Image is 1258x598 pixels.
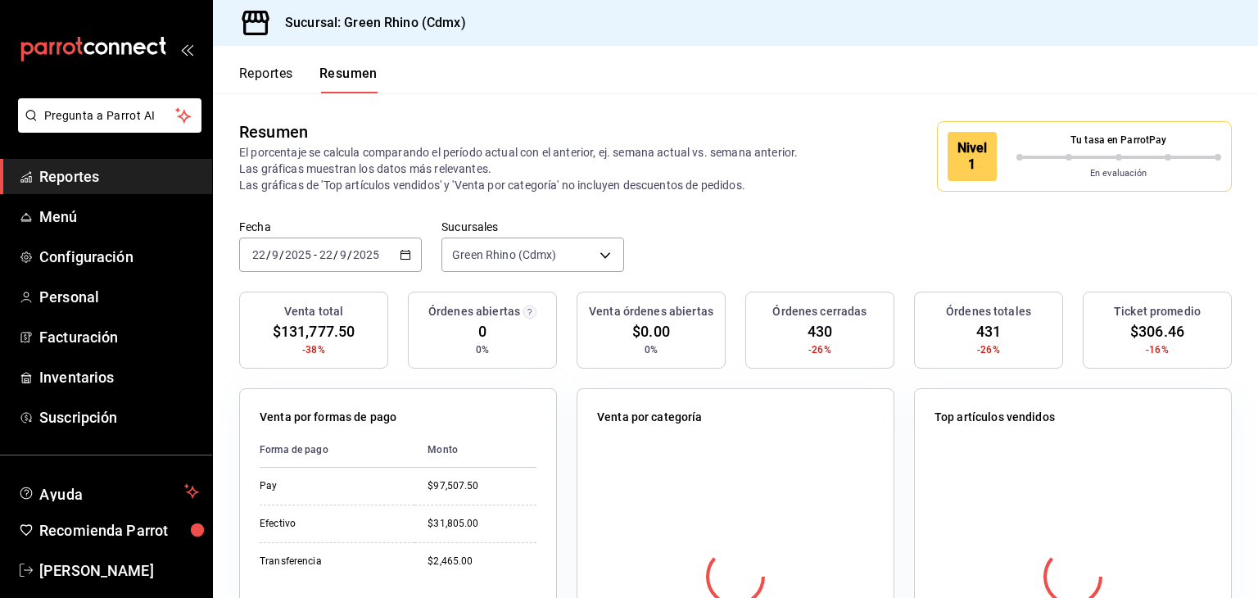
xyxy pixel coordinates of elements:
[239,144,818,193] p: El porcentaje se calcula comparando el período actual con el anterior, ej. semana actual vs. sema...
[18,98,201,133] button: Pregunta a Parrot AI
[428,517,536,531] div: $31,805.00
[39,406,199,428] span: Suscripción
[39,326,199,348] span: Facturación
[39,366,199,388] span: Inventarios
[39,482,178,501] span: Ayuda
[428,555,536,569] div: $2,465.00
[946,303,1031,320] h3: Órdenes totales
[239,66,293,93] button: Reportes
[976,320,1001,342] span: 431
[284,248,312,261] input: ----
[39,206,199,228] span: Menú
[452,247,556,263] span: Green Rhino (Cdmx)
[478,320,486,342] span: 0
[44,107,176,125] span: Pregunta a Parrot AI
[239,221,422,233] label: Fecha
[260,555,401,569] div: Transferencia
[39,165,199,188] span: Reportes
[39,519,199,541] span: Recomienda Parrot
[645,342,658,357] span: 0%
[476,342,489,357] span: 0%
[260,479,401,493] div: Pay
[260,433,414,468] th: Forma de pago
[1016,133,1222,147] p: Tu tasa en ParrotPay
[279,248,284,261] span: /
[428,303,520,320] h3: Órdenes abiertas
[597,409,703,426] p: Venta por categoría
[239,66,378,93] div: navigation tabs
[352,248,380,261] input: ----
[272,13,466,33] h3: Sucursal: Green Rhino (Cdmx)
[808,320,832,342] span: 430
[948,132,997,181] div: Nivel 1
[239,120,308,144] div: Resumen
[977,342,1000,357] span: -26%
[632,320,670,342] span: $0.00
[772,303,867,320] h3: Órdenes cerradas
[251,248,266,261] input: --
[273,320,355,342] span: $131,777.50
[302,342,325,357] span: -38%
[441,221,624,233] label: Sucursales
[428,479,536,493] div: $97,507.50
[260,409,396,426] p: Venta por formas de pago
[314,248,317,261] span: -
[260,517,401,531] div: Efectivo
[1130,320,1184,342] span: $306.46
[1016,167,1222,181] p: En evaluación
[414,433,536,468] th: Monto
[180,43,193,56] button: open_drawer_menu
[347,248,352,261] span: /
[11,119,201,136] a: Pregunta a Parrot AI
[1146,342,1169,357] span: -16%
[934,409,1055,426] p: Top artículos vendidos
[39,559,199,582] span: [PERSON_NAME]
[589,303,713,320] h3: Venta órdenes abiertas
[808,342,831,357] span: -26%
[319,248,333,261] input: --
[284,303,343,320] h3: Venta total
[39,286,199,308] span: Personal
[333,248,338,261] span: /
[39,246,199,268] span: Configuración
[266,248,271,261] span: /
[319,66,378,93] button: Resumen
[271,248,279,261] input: --
[339,248,347,261] input: --
[1114,303,1201,320] h3: Ticket promedio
